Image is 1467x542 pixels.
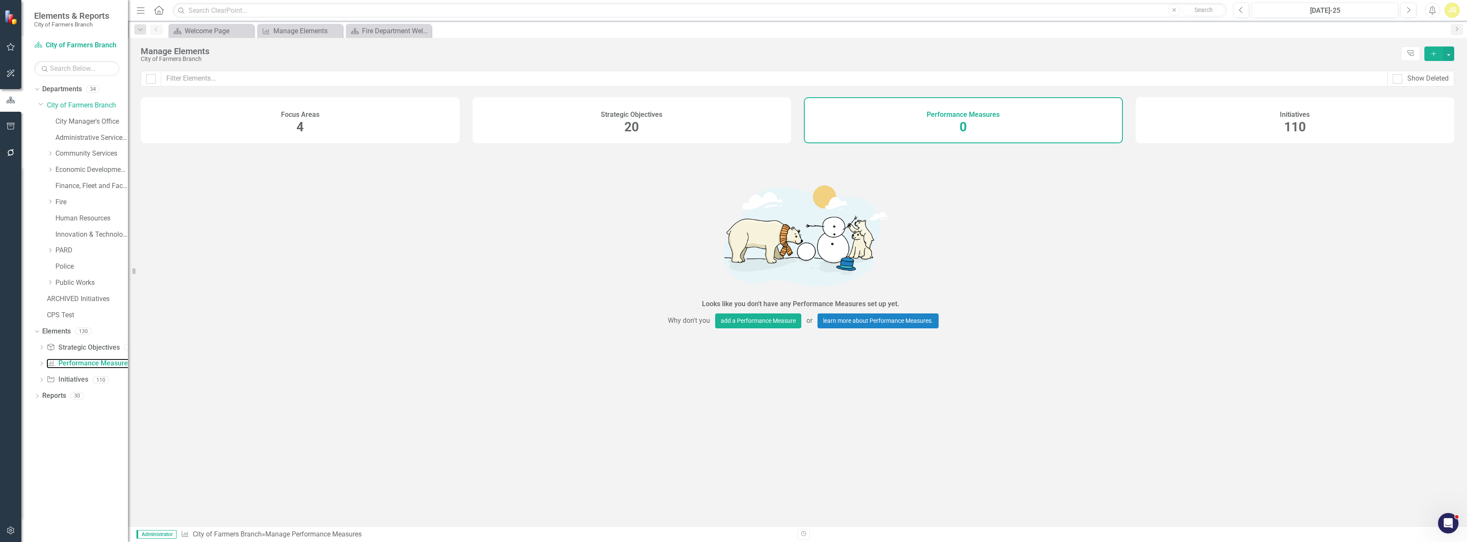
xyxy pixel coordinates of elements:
[75,328,92,335] div: 130
[601,111,662,119] h4: Strategic Objectives
[55,117,128,127] a: City Manager's Office
[34,61,119,76] input: Search Below...
[1280,111,1310,119] h4: Initiatives
[624,119,639,134] span: 20
[1407,74,1449,84] div: Show Deleted
[281,111,319,119] h4: Focus Areas
[47,101,128,110] a: City of Farmers Branch
[801,313,818,328] span: or
[1255,6,1395,16] div: [DATE]-25
[296,119,304,134] span: 4
[715,313,801,328] button: add a Performance Measure
[55,214,128,223] a: Human Resources
[46,359,131,368] a: Performance Measures
[86,86,100,93] div: 34
[1284,119,1306,134] span: 110
[273,26,340,36] div: Manage Elements
[42,391,66,401] a: Reports
[259,26,340,36] a: Manage Elements
[46,375,88,385] a: Initiatives
[93,376,109,383] div: 110
[46,343,119,353] a: Strategic Objectives
[55,278,128,288] a: Public Works
[1182,4,1225,16] button: Search
[136,530,177,539] span: Administrator
[663,313,715,328] span: Why don't you
[348,26,429,36] a: Fire Department Welcome Page
[1194,6,1213,13] span: Search
[55,197,128,207] a: Fire
[47,310,128,320] a: CPS Test
[124,344,138,351] div: 20
[55,262,128,272] a: Police
[70,392,84,400] div: 30
[55,165,128,175] a: Economic Development, Tourism & Planning
[702,299,899,309] div: Looks like you don't have any Performance Measures set up yet.
[55,149,128,159] a: Community Services
[42,327,71,336] a: Elements
[141,46,1397,56] div: Manage Elements
[47,294,128,304] a: ARCHIVED Initiatives
[193,530,262,538] a: City of Farmers Branch
[1444,3,1460,18] button: JS
[34,21,109,28] small: City of Farmers Branch
[673,173,929,298] img: Getting started
[960,119,967,134] span: 0
[4,9,19,25] img: ClearPoint Strategy
[173,3,1227,18] input: Search ClearPoint...
[185,26,252,36] div: Welcome Page
[55,181,128,191] a: Finance, Fleet and Facilities
[34,11,109,21] span: Elements & Reports
[818,313,939,328] a: learn more about Performance Measures.
[55,133,128,143] a: Administrative Services & Communications
[34,41,119,50] a: City of Farmers Branch
[141,56,1397,62] div: City of Farmers Branch
[1252,3,1398,18] button: [DATE]-25
[42,84,82,94] a: Departments
[362,26,429,36] div: Fire Department Welcome Page
[55,230,128,240] a: Innovation & Technology
[161,71,1388,87] input: Filter Elements...
[927,111,1000,119] h4: Performance Measures
[171,26,252,36] a: Welcome Page
[181,530,791,539] div: » Manage Performance Measures
[1438,513,1458,533] iframe: Intercom live chat
[55,246,128,255] a: PARD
